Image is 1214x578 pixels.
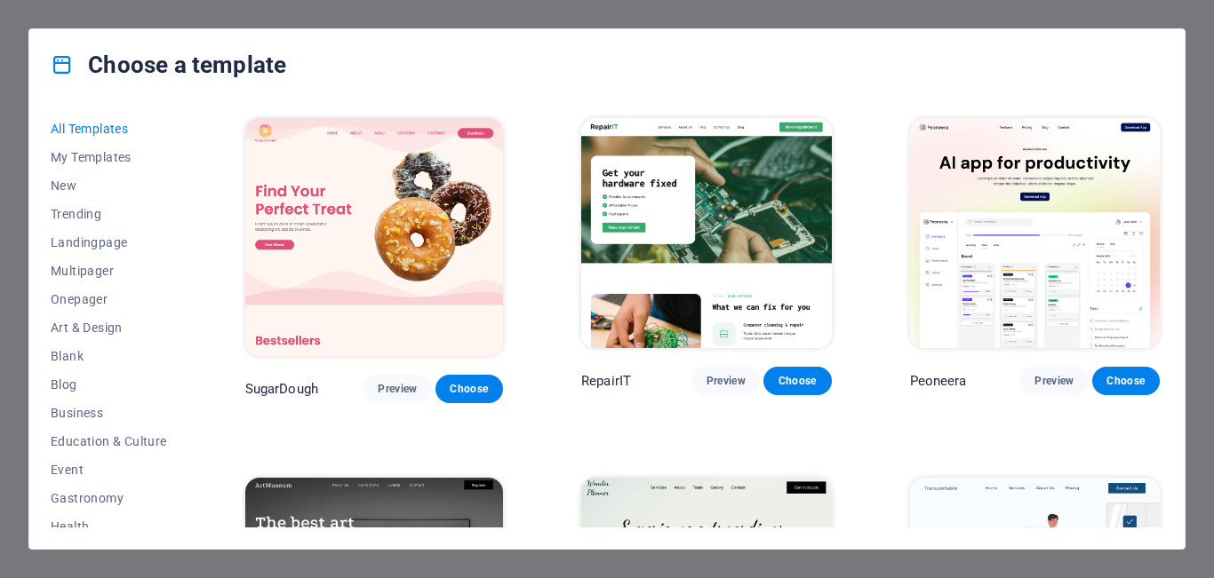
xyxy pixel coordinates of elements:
button: Health [51,512,167,541]
button: Multipager [51,257,167,285]
button: Preview [692,367,760,395]
span: All Templates [51,122,167,136]
span: Preview [707,374,746,388]
span: Event [51,463,167,477]
button: Business [51,399,167,427]
span: Multipager [51,264,167,278]
button: Onepager [51,285,167,313]
span: Choose [778,374,817,388]
button: Landingpage [51,228,167,257]
span: Gastronomy [51,491,167,505]
button: Choose [1092,367,1160,395]
button: Blog [51,370,167,399]
button: My Templates [51,143,167,171]
span: Choose [1106,374,1146,388]
span: Education & Culture [51,434,167,448]
button: Preview [1020,367,1088,395]
h4: Choose a template [51,51,286,79]
span: Preview [378,382,417,396]
span: Onepager [51,292,167,306]
p: Peoneera [910,372,967,390]
button: Choose [435,375,503,403]
button: Art & Design [51,313,167,342]
span: Blank [51,349,167,363]
button: Trending [51,200,167,228]
button: Preview [363,375,431,403]
span: Health [51,519,167,534]
span: Preview [1034,374,1074,388]
span: Trending [51,207,167,221]
span: Blog [51,377,167,392]
img: Peoneera [910,118,1161,348]
button: Event [51,455,167,484]
img: RepairIT [581,118,831,348]
button: Choose [763,367,831,395]
button: Education & Culture [51,427,167,455]
span: Landingpage [51,235,167,249]
button: Blank [51,342,167,370]
span: My Templates [51,150,167,164]
img: SugarDough [245,118,503,356]
span: New [51,178,167,193]
span: Art & Design [51,321,167,335]
p: RepairIT [581,372,631,390]
p: SugarDough [245,380,318,398]
button: Gastronomy [51,484,167,512]
button: All Templates [51,115,167,143]
span: Choose [450,382,489,396]
span: Business [51,406,167,420]
button: New [51,171,167,200]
